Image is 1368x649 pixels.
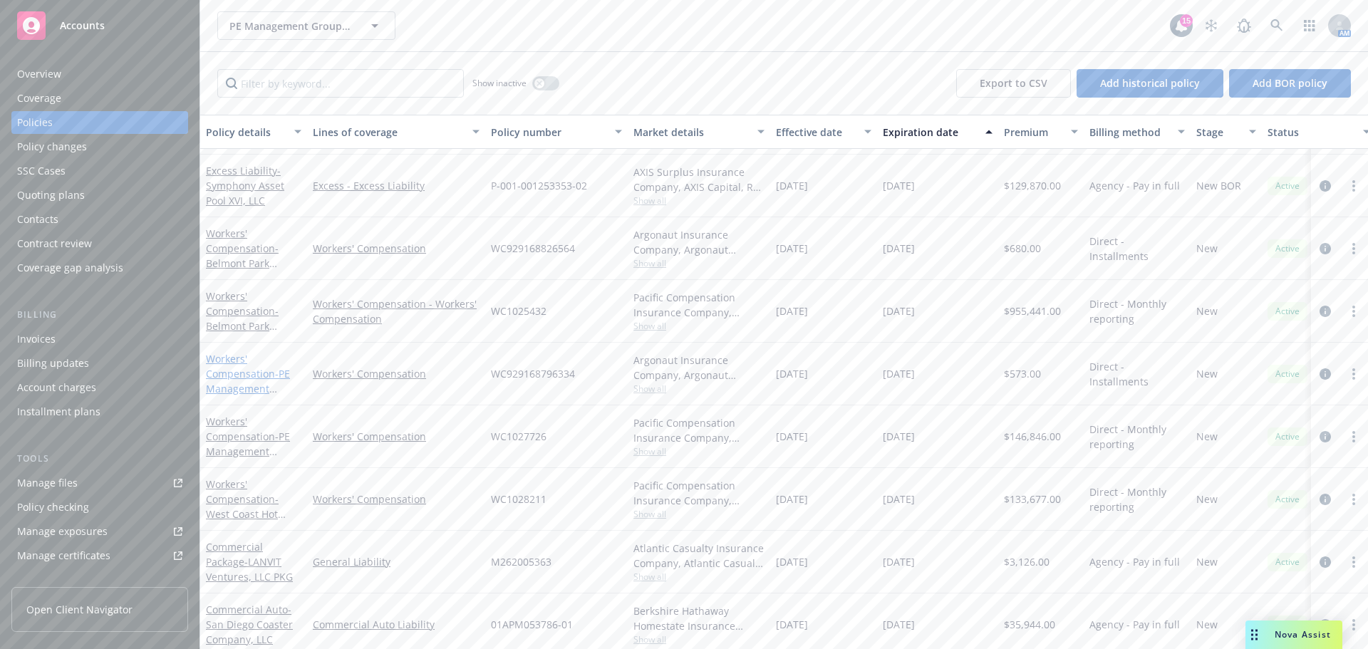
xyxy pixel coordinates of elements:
[17,232,92,255] div: Contract review
[1196,492,1218,507] span: New
[1273,430,1302,443] span: Active
[776,366,808,381] span: [DATE]
[628,115,770,149] button: Market details
[1245,621,1342,649] button: Nova Assist
[1004,492,1061,507] span: $133,677.00
[1196,125,1240,140] div: Stage
[633,571,765,583] span: Show all
[1196,178,1241,193] span: New BOR
[491,241,575,256] span: WC929168826564
[1273,556,1302,568] span: Active
[491,366,575,381] span: WC929168796334
[776,617,808,632] span: [DATE]
[633,383,765,395] span: Show all
[313,178,480,193] a: Excess - Excess Liability
[472,77,527,89] span: Show inactive
[1317,428,1334,445] a: circleInformation
[17,111,53,134] div: Policies
[1089,359,1185,389] span: Direct - Installments
[1317,240,1334,257] a: circleInformation
[206,415,290,473] a: Workers' Compensation
[11,544,188,567] a: Manage certificates
[1273,305,1302,318] span: Active
[1345,616,1362,633] a: more
[11,328,188,351] a: Invoices
[998,115,1084,149] button: Premium
[206,430,290,473] span: - PE Management Group
[17,160,66,182] div: SSC Cases
[883,366,915,381] span: [DATE]
[776,178,808,193] span: [DATE]
[1180,14,1193,27] div: 15
[200,115,307,149] button: Policy details
[1089,296,1185,326] span: Direct - Monthly reporting
[1077,69,1223,98] button: Add historical policy
[206,227,299,315] a: Workers' Compensation
[1089,617,1180,632] span: Agency - Pay in full
[1196,429,1218,444] span: New
[776,429,808,444] span: [DATE]
[11,184,188,207] a: Quoting plans
[11,232,188,255] a: Contract review
[633,603,765,633] div: Berkshire Hathaway Homestate Insurance Company, Berkshire Hathaway Homestate Companies (BHHC)
[17,400,100,423] div: Installment plans
[1275,628,1331,640] span: Nova Assist
[313,429,480,444] a: Workers' Compensation
[217,11,395,40] button: PE Management Group, Inc.
[11,87,188,110] a: Coverage
[776,303,808,318] span: [DATE]
[17,376,96,399] div: Account charges
[1273,618,1302,631] span: Active
[206,603,293,646] a: Commercial Auto
[633,353,765,383] div: Argonaut Insurance Company, Argonaut Insurance Company (Argo)
[17,568,89,591] div: Manage claims
[11,256,188,279] a: Coverage gap analysis
[491,303,546,318] span: WC1025432
[776,554,808,569] span: [DATE]
[1317,365,1334,383] a: circleInformation
[1089,484,1185,514] span: Direct - Monthly reporting
[11,452,188,466] div: Tools
[1273,180,1302,192] span: Active
[1004,366,1041,381] span: $573.00
[17,352,89,375] div: Billing updates
[776,241,808,256] span: [DATE]
[1345,303,1362,320] a: more
[776,492,808,507] span: [DATE]
[1196,554,1218,569] span: New
[883,125,977,140] div: Expiration date
[1229,69,1351,98] button: Add BOR policy
[633,227,765,257] div: Argonaut Insurance Company, Argonaut Insurance Company (Argo)
[1004,554,1050,569] span: $3,126.00
[1191,115,1262,149] button: Stage
[1196,366,1218,381] span: New
[206,289,297,348] a: Workers' Compensation
[206,304,297,348] span: - Belmont Park Entertainment, LLC
[229,19,353,33] span: PE Management Group, Inc.
[17,544,110,567] div: Manage certificates
[17,87,61,110] div: Coverage
[11,520,188,543] a: Manage exposures
[633,541,765,571] div: Atlantic Casualty Insurance Company, Atlantic Casualty Insurance Company, Amwins
[633,478,765,508] div: Pacific Compensation Insurance Company, CopperPoint Insurance Companies
[491,429,546,444] span: WC1027726
[1268,125,1354,140] div: Status
[633,194,765,207] span: Show all
[217,69,464,98] input: Filter by keyword...
[313,617,480,632] a: Commercial Auto Liability
[11,6,188,46] a: Accounts
[776,125,856,140] div: Effective date
[1253,76,1327,90] span: Add BOR policy
[1273,493,1302,506] span: Active
[1345,428,1362,445] a: more
[206,164,284,207] a: Excess Liability
[491,492,546,507] span: WC1028211
[633,320,765,332] span: Show all
[17,135,87,158] div: Policy changes
[1196,241,1218,256] span: New
[313,241,480,256] a: Workers' Compensation
[1345,240,1362,257] a: more
[17,63,61,85] div: Overview
[206,555,293,583] span: - LANVIT Ventures, LLC PKG
[491,178,587,193] span: P-001-001253353-02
